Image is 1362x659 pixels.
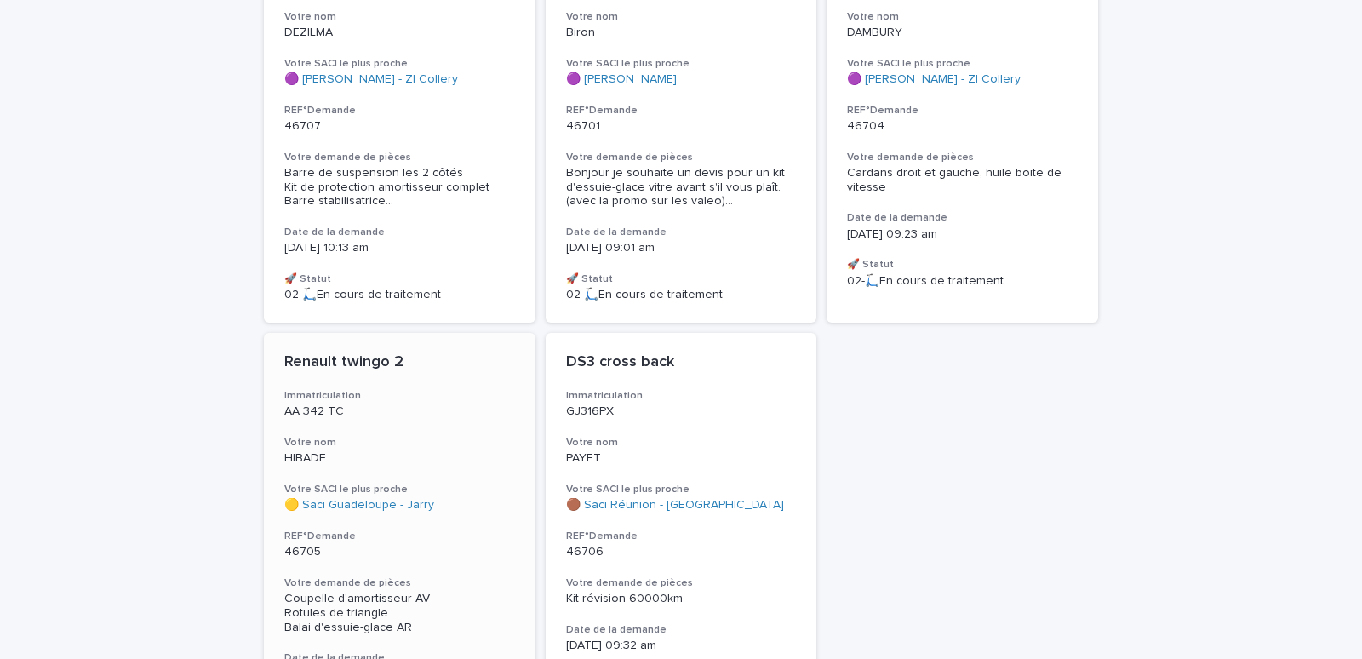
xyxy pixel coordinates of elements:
[284,226,515,239] h3: Date de la demande
[284,593,430,633] span: Coupelle d'amortisseur AV Rotules de triangle Balai d'essuie-glace AR
[284,10,515,24] h3: Votre nom
[284,57,515,71] h3: Votre SACI le plus proche
[566,57,797,71] h3: Votre SACI le plus proche
[847,10,1078,24] h3: Votre nom
[847,167,1065,193] span: Cardans droit et gauche, huile boite de vitesse
[566,530,797,543] h3: REF°Demande
[566,483,797,496] h3: Votre SACI le plus proche
[284,151,515,164] h3: Votre demande de pièces
[284,353,515,372] p: Renault twingo 2
[847,258,1078,272] h3: 🚀 Statut
[566,576,797,590] h3: Votre demande de pièces
[566,104,797,117] h3: REF°Demande
[847,57,1078,71] h3: Votre SACI le plus proche
[566,545,797,559] p: 46706
[284,272,515,286] h3: 🚀 Statut
[284,241,515,255] p: [DATE] 10:13 am
[566,623,797,637] h3: Date de la demande
[566,226,797,239] h3: Date de la demande
[847,151,1078,164] h3: Votre demande de pièces
[284,451,515,466] p: HIBADE
[566,72,677,87] a: 🟣 [PERSON_NAME]
[566,119,797,134] p: 46701
[566,166,797,209] span: Bonjour je souhaite un devis pour un kit d'essuie-glace vitre avant s'il vous plaît. (avec la pro...
[566,241,797,255] p: [DATE] 09:01 am
[566,451,797,466] p: PAYET
[566,498,784,513] a: 🟤 Saci Réunion - [GEOGRAPHIC_DATA]
[847,211,1078,225] h3: Date de la demande
[284,26,515,40] p: DEZILMA
[284,436,515,450] h3: Votre nom
[284,483,515,496] h3: Votre SACI le plus proche
[566,639,797,653] p: [DATE] 09:32 am
[847,119,1078,134] p: 46704
[566,353,797,372] p: DS3 cross back
[284,576,515,590] h3: Votre demande de pièces
[284,166,515,209] span: Barre de suspension les 2 côtés Kit de protection amortisseur complet Barre stabilisatrice ...
[284,166,515,209] div: Barre de suspension les 2 côtés Kit de protection amortisseur complet Barre stabilisatrice Bielle...
[284,389,515,403] h3: Immatriculation
[566,389,797,403] h3: Immatriculation
[847,227,1078,242] p: [DATE] 09:23 am
[284,288,515,302] p: 02-🛴En cours de traitement
[566,151,797,164] h3: Votre demande de pièces
[284,104,515,117] h3: REF°Demande
[284,404,515,419] p: AA 342 TC
[284,498,434,513] a: 🟡 Saci Guadeloupe - Jarry
[284,119,515,134] p: 46707
[566,593,683,605] span: Kit révision 60000km
[284,530,515,543] h3: REF°Demande
[566,404,797,419] p: GJ316PX
[566,10,797,24] h3: Votre nom
[847,274,1078,289] p: 02-🛴En cours de traitement
[284,545,515,559] p: 46705
[566,272,797,286] h3: 🚀 Statut
[566,26,797,40] p: Biron
[566,288,797,302] p: 02-🛴En cours de traitement
[847,26,1078,40] p: DAMBURY
[284,72,458,87] a: 🟣 [PERSON_NAME] - ZI Collery
[566,436,797,450] h3: Votre nom
[847,72,1021,87] a: 🟣 [PERSON_NAME] - ZI Collery
[847,104,1078,117] h3: REF°Demande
